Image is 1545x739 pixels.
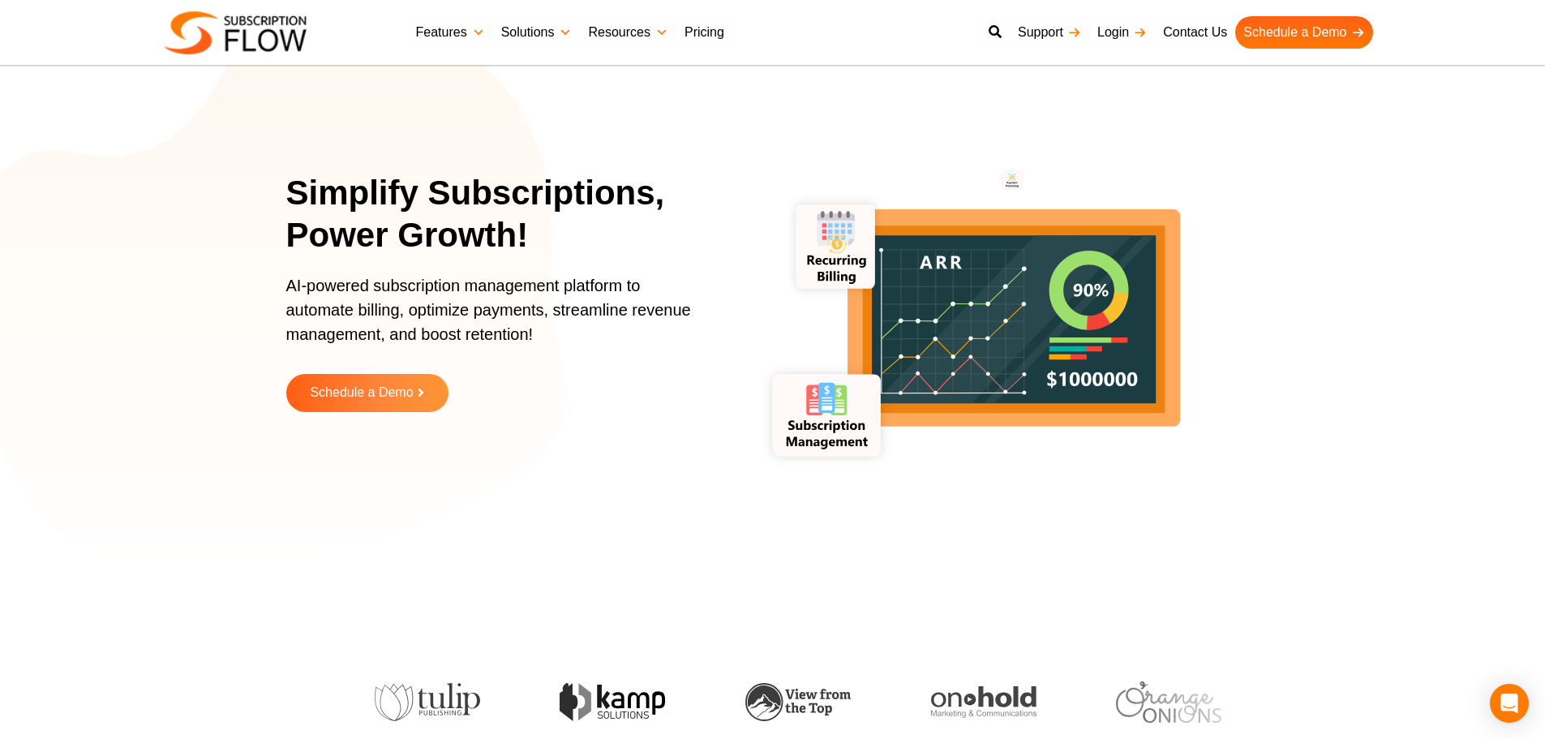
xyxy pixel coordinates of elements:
[580,16,676,49] a: Resources
[286,172,728,257] h1: Simplify Subscriptions, Power Growth!
[165,11,307,54] img: Subscriptionflow
[1155,16,1235,49] a: Contact Us
[726,681,831,723] img: orange-onions
[493,16,581,49] a: Solutions
[911,681,1016,723] img: vault
[1490,684,1529,723] div: Open Intercom Messenger
[1097,687,1202,716] img: congnitech
[1235,16,1372,49] a: Schedule a Demo
[676,16,732,49] a: Pricing
[310,386,413,400] span: Schedule a Demo
[408,16,493,49] a: Features
[355,683,461,721] img: view-from-the-top
[286,374,448,412] a: Schedule a Demo
[1010,16,1089,49] a: Support
[1089,16,1155,49] a: Login
[540,686,646,719] img: onhold-marketing
[286,273,708,363] p: AI-powered subscription management platform to automate billing, optimize payments, streamline re...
